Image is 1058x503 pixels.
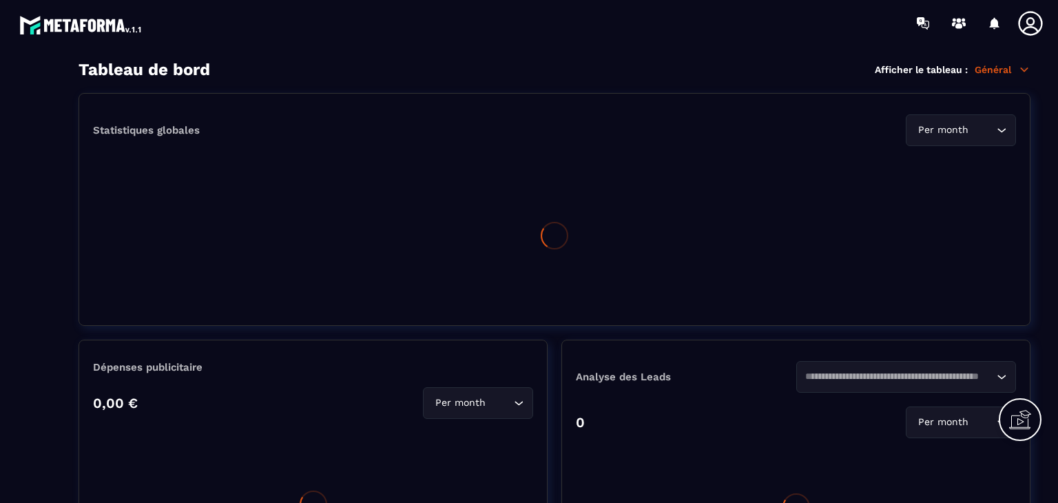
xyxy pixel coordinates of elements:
[423,387,533,419] div: Search for option
[971,415,993,430] input: Search for option
[488,396,510,411] input: Search for option
[576,371,796,383] p: Analyse des Leads
[93,395,138,411] p: 0,00 €
[432,396,488,411] span: Per month
[875,64,968,75] p: Afficher le tableau :
[971,123,993,138] input: Search for option
[79,60,210,79] h3: Tableau de bord
[915,123,971,138] span: Per month
[906,114,1016,146] div: Search for option
[975,63,1030,76] p: Général
[915,415,971,430] span: Per month
[796,361,1017,393] div: Search for option
[19,12,143,37] img: logo
[576,414,585,431] p: 0
[93,124,200,136] p: Statistiques globales
[805,369,994,384] input: Search for option
[93,361,533,373] p: Dépenses publicitaire
[906,407,1016,438] div: Search for option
